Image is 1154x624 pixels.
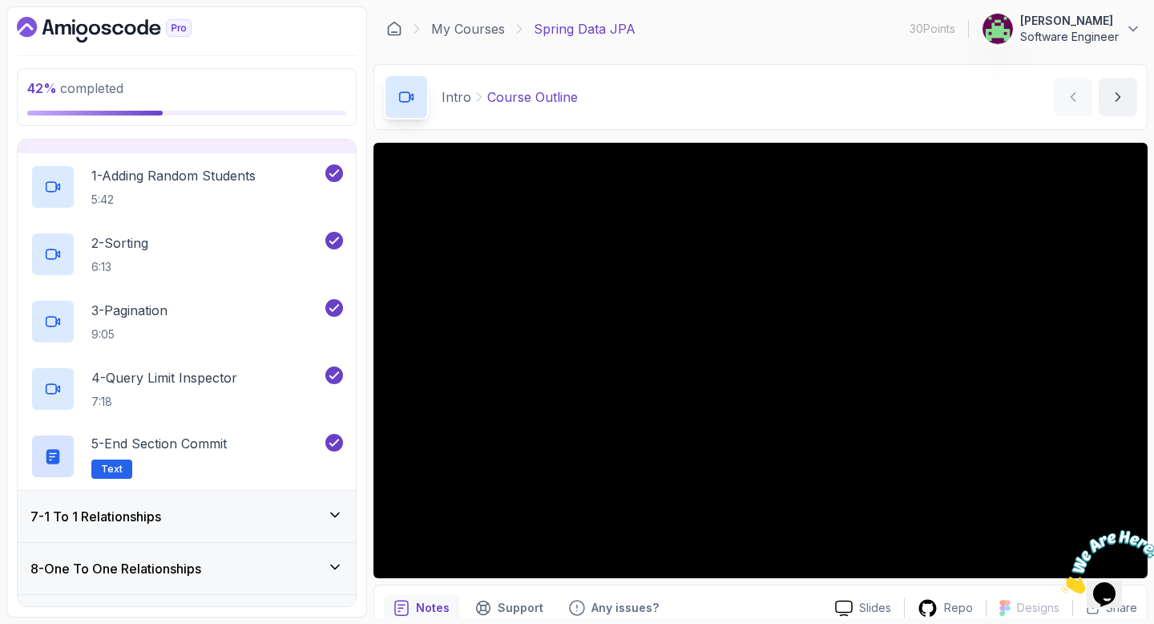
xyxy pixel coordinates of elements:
[30,164,343,209] button: 1-Adding Random Students5:42
[30,507,161,526] h3: 7 - 1 To 1 Relationships
[373,143,1148,578] iframe: 1 - Course Outline
[30,232,343,277] button: 2-Sorting6:13
[591,600,659,616] p: Any issues?
[1055,524,1154,600] iframe: chat widget
[91,166,256,185] p: 1 - Adding Random Students
[859,600,891,616] p: Slides
[498,600,543,616] p: Support
[416,600,450,616] p: Notes
[91,233,148,253] p: 2 - Sorting
[983,14,1013,44] img: user profile image
[384,595,459,621] button: notes button
[18,543,356,594] button: 8-One To One Relationships
[6,6,13,20] span: 1
[431,19,505,38] a: My Courses
[91,192,256,208] p: 5:42
[30,299,343,344] button: 3-Pagination9:05
[1017,600,1059,616] p: Designs
[559,595,668,621] button: Feedback button
[905,598,986,618] a: Repo
[91,301,167,320] p: 3 - Pagination
[30,559,201,578] h3: 8 - One To One Relationships
[27,80,57,96] span: 42 %
[91,259,148,275] p: 6:13
[17,17,228,43] a: Dashboard
[101,463,123,476] span: Text
[91,368,237,387] p: 4 - Query Limit Inspector
[386,21,402,37] a: Dashboard
[910,21,955,37] p: 30 Points
[91,326,167,342] p: 9:05
[30,434,343,479] button: 5-End Section CommitText
[982,13,1141,45] button: user profile image[PERSON_NAME]Software Engineer
[1020,13,1119,29] p: [PERSON_NAME]
[534,19,636,38] p: Spring Data JPA
[6,6,106,70] img: Chat attention grabber
[1072,600,1137,616] button: Share
[27,80,123,96] span: completed
[91,434,227,453] p: 5 - End Section Commit
[822,600,904,617] a: Slides
[442,87,471,107] p: Intro
[1020,29,1119,45] p: Software Engineer
[1106,600,1137,616] p: Share
[487,87,578,107] p: Course Outline
[944,600,973,616] p: Repo
[30,367,343,411] button: 4-Query Limit Inspector7:18
[18,491,356,542] button: 7-1 To 1 Relationships
[1054,78,1092,116] button: previous content
[91,394,237,410] p: 7:18
[1099,78,1137,116] button: next content
[466,595,553,621] button: Support button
